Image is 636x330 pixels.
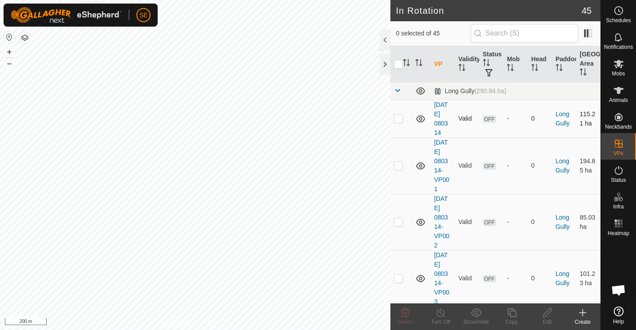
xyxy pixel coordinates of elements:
button: Reset Map [4,32,15,43]
span: Help [613,319,624,324]
span: Status [611,177,626,183]
td: 0 [528,250,552,306]
a: Long Gully [556,110,570,127]
span: (290.94 ha) [474,87,506,94]
th: Head [528,46,552,82]
button: + [4,47,15,57]
div: Show/Hide [458,318,494,326]
span: OFF [483,115,496,123]
span: Delete [397,319,413,325]
span: Heatmap [608,231,629,236]
th: Paddock [552,46,576,82]
td: 0 [528,137,552,194]
th: Validity [455,46,479,82]
span: OFF [483,219,496,226]
td: Valid [455,250,479,306]
td: 0 [528,194,552,250]
input: Search (S) [471,24,578,43]
span: Schedules [606,18,631,23]
th: Mob [503,46,528,82]
span: VPs [613,151,623,156]
span: 45 [582,4,592,17]
th: VP [430,46,455,82]
h2: In Rotation [396,5,581,16]
div: Turn Off [423,318,458,326]
p-sorticon: Activate to sort [556,65,563,72]
th: Status [479,46,504,82]
span: SE [139,11,148,20]
a: Contact Us [204,318,230,326]
p-sorticon: Activate to sort [531,65,538,72]
span: Neckbands [605,124,632,130]
td: 85.03 ha [576,194,600,250]
a: Long Gully [556,270,570,287]
div: Open chat [605,277,632,303]
span: Animals [609,98,628,103]
span: OFF [483,275,496,283]
a: [DATE] 080314-VP002 [434,195,449,249]
td: Valid [455,194,479,250]
div: Copy [494,318,529,326]
div: - [507,217,524,227]
p-sorticon: Activate to sort [483,60,490,67]
td: 101.23 ha [576,250,600,306]
p-sorticon: Activate to sort [507,65,514,72]
button: Map Layers [20,32,30,43]
span: OFF [483,162,496,170]
span: Mobs [612,71,625,76]
div: - [507,161,524,170]
th: [GEOGRAPHIC_DATA] Area [576,46,600,82]
span: Infra [613,204,624,209]
img: Gallagher Logo [11,7,122,23]
div: Create [565,318,600,326]
button: – [4,58,15,69]
p-sorticon: Activate to sort [415,60,422,67]
a: Help [601,303,636,328]
td: 0 [528,100,552,137]
div: Long Gully [434,87,506,95]
a: Long Gully [556,214,570,230]
a: Privacy Policy [160,318,194,326]
span: 0 selected of 45 [396,29,470,38]
p-sorticon: Activate to sort [580,70,587,77]
span: Notifications [604,44,633,50]
div: - [507,274,524,283]
td: Valid [455,137,479,194]
td: Valid [455,100,479,137]
td: 115.21 ha [576,100,600,137]
p-sorticon: Activate to sort [458,65,465,72]
a: Long Gully [556,157,570,174]
div: Edit [529,318,565,326]
td: 194.85 ha [576,137,600,194]
a: [DATE] 080314-VP003 [434,251,449,305]
div: - [507,114,524,123]
a: [DATE] 080314 [434,101,448,136]
p-sorticon: Activate to sort [403,60,410,67]
a: [DATE] 080314-VP001 [434,139,449,192]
